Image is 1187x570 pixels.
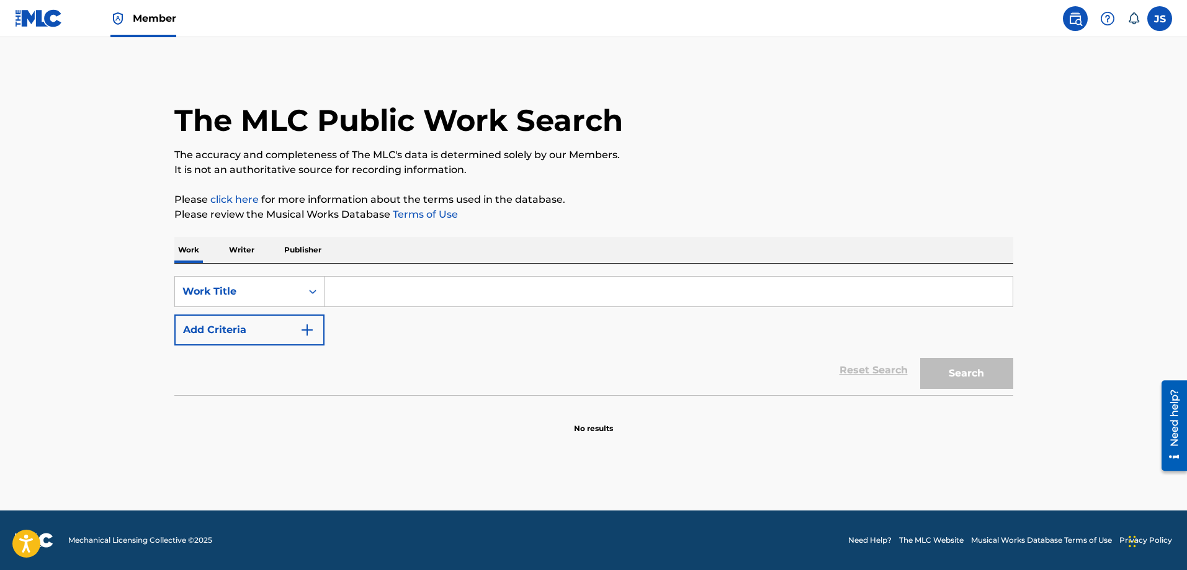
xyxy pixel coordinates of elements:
p: Work [174,237,203,263]
img: 9d2ae6d4665cec9f34b9.svg [300,323,315,337]
a: The MLC Website [899,535,964,546]
div: Drag [1129,523,1136,560]
p: It is not an authoritative source for recording information. [174,163,1013,177]
iframe: Resource Center [1152,376,1187,476]
span: Mechanical Licensing Collective © 2025 [68,535,212,546]
iframe: Chat Widget [1125,510,1187,570]
div: Notifications [1127,12,1140,25]
img: search [1068,11,1083,26]
p: Publisher [280,237,325,263]
img: help [1100,11,1115,26]
p: No results [574,408,613,434]
p: Writer [225,237,258,263]
a: Terms of Use [390,208,458,220]
a: Musical Works Database Terms of Use [971,535,1112,546]
p: Please review the Musical Works Database [174,207,1013,222]
form: Search Form [174,276,1013,395]
h1: The MLC Public Work Search [174,102,623,139]
span: Member [133,11,176,25]
div: Help [1095,6,1120,31]
a: click here [210,194,259,205]
p: Please for more information about the terms used in the database. [174,192,1013,207]
a: Public Search [1063,6,1088,31]
button: Add Criteria [174,314,325,345]
div: User Menu [1147,6,1172,31]
img: logo [15,533,53,548]
div: Work Title [182,284,294,299]
a: Privacy Policy [1119,535,1172,546]
p: The accuracy and completeness of The MLC's data is determined solely by our Members. [174,148,1013,163]
img: MLC Logo [15,9,63,27]
a: Need Help? [848,535,892,546]
img: Top Rightsholder [110,11,125,26]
